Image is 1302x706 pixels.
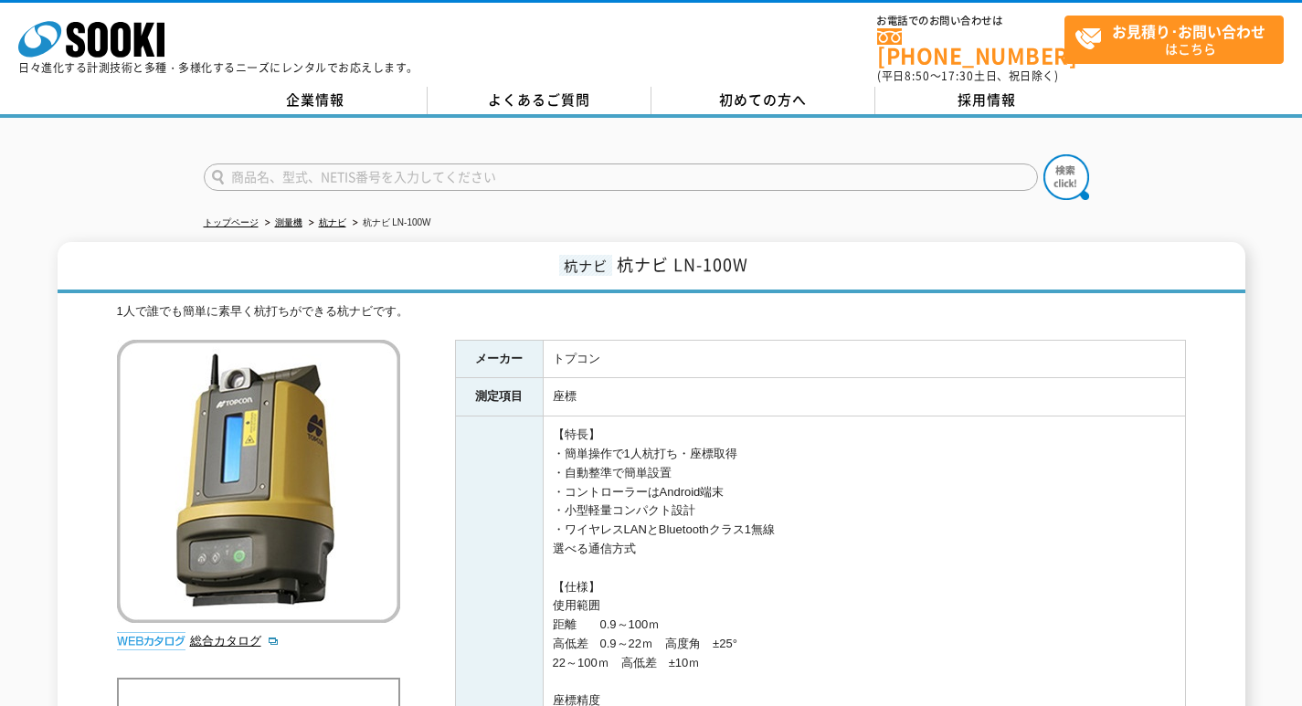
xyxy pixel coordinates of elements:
[877,28,1064,66] a: [PHONE_NUMBER]
[1043,154,1089,200] img: btn_search.png
[941,68,974,84] span: 17:30
[204,87,428,114] a: 企業情報
[349,214,431,233] li: 杭ナビ LN-100W
[204,163,1038,191] input: 商品名、型式、NETIS番号を入力してください
[428,87,651,114] a: よくあるご質問
[204,217,259,227] a: トップページ
[190,634,280,648] a: 総合カタログ
[617,252,748,277] span: 杭ナビ LN-100W
[1064,16,1284,64] a: お見積り･お問い合わせはこちら
[319,217,346,227] a: 杭ナビ
[1112,20,1265,42] strong: お見積り･お問い合わせ
[455,378,543,416] th: 測定項目
[651,87,875,114] a: 初めての方へ
[559,255,612,276] span: 杭ナビ
[543,378,1185,416] td: 座標
[455,340,543,378] th: メーカー
[117,340,400,623] img: 杭ナビ LN-100W
[275,217,302,227] a: 測量機
[117,302,1186,321] div: 1人で誰でも簡単に素早く杭打ちができる杭ナビです。
[543,340,1185,378] td: トプコン
[875,87,1099,114] a: 採用情報
[905,68,930,84] span: 8:50
[1074,16,1283,62] span: はこちら
[877,68,1058,84] span: (平日 ～ 土日、祝日除く)
[18,62,418,73] p: 日々進化する計測技術と多種・多様化するニーズにレンタルでお応えします。
[117,632,185,650] img: webカタログ
[877,16,1064,26] span: お電話でのお問い合わせは
[719,90,807,110] span: 初めての方へ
